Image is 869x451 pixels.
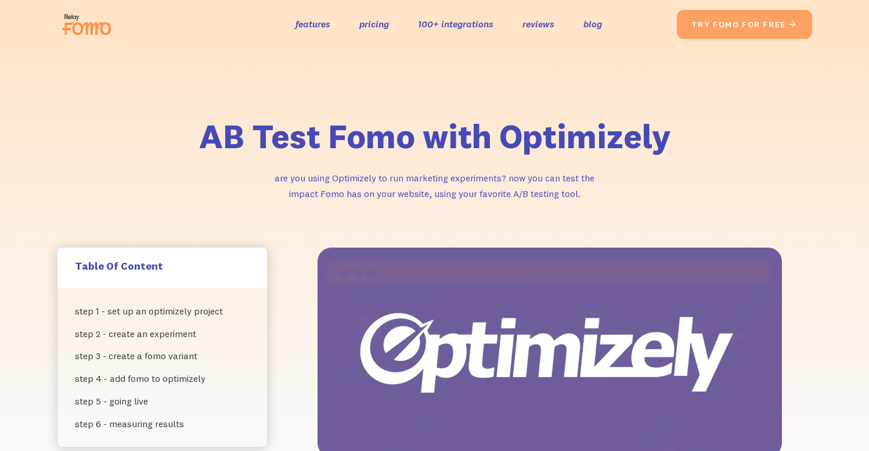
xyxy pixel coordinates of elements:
h1: AB Test Fomo with Optimizely [139,116,731,157]
p: are you using Optimizely to run marketing experiments? now you can test the impact Fomo has on yo... [261,170,609,201]
a: features [295,16,330,33]
a: reviews [522,16,554,33]
h5: Table Of Content [75,259,250,273]
a: blog [583,16,602,33]
a: try fomo for free [677,10,812,39]
a: step 2 - create an experiment [75,323,250,345]
a: step 5 - going live [75,390,250,413]
a: step 1 - set up an optimizely project [75,300,250,323]
a: step 3 - create a fomo variant [75,345,250,367]
a: step 4 - add fomo to optimizely [75,367,250,390]
a: pricing [359,16,389,33]
a: 100+ integrations [418,16,493,33]
span:  [788,19,798,30]
a: step 6 - measuring results [75,413,250,435]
